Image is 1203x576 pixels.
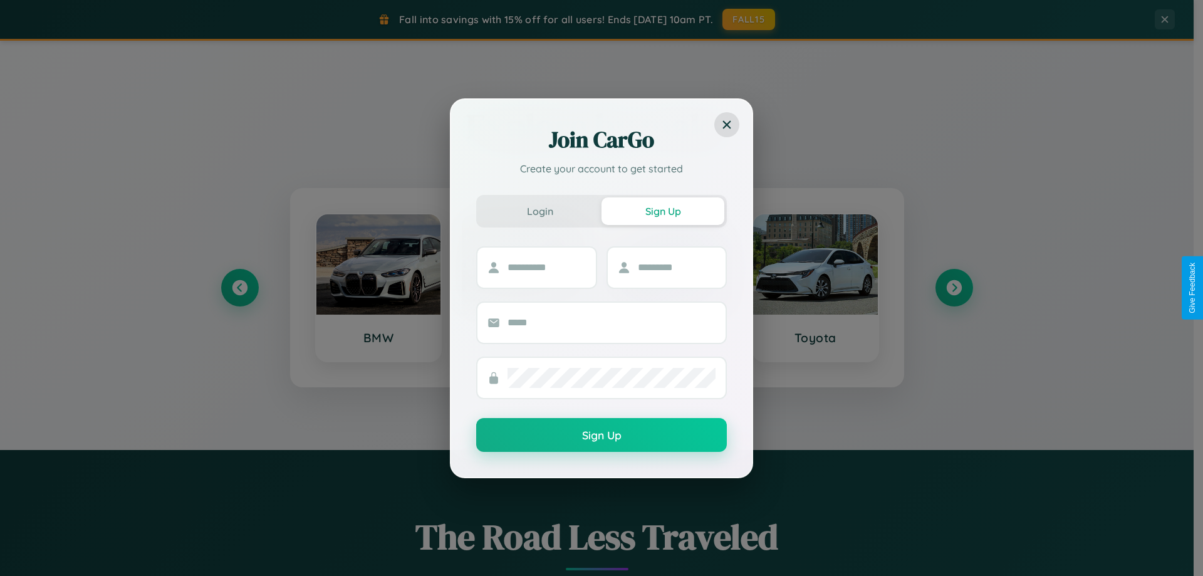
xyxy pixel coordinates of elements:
div: Give Feedback [1188,263,1197,313]
p: Create your account to get started [476,161,727,176]
button: Sign Up [476,418,727,452]
h2: Join CarGo [476,125,727,155]
button: Sign Up [601,197,724,225]
button: Login [479,197,601,225]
